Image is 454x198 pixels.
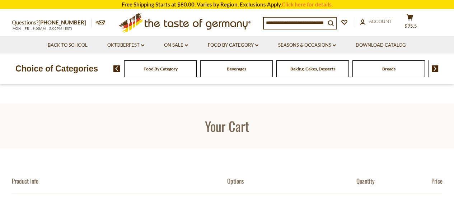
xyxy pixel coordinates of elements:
a: Food By Category [208,41,258,49]
span: $95.5 [404,23,417,29]
a: Baking, Cakes, Desserts [290,66,335,72]
button: $95.5 [399,14,421,32]
a: Back to School [48,41,88,49]
img: previous arrow [113,65,120,72]
a: Breads [382,66,396,72]
a: Oktoberfest [107,41,144,49]
span: MON - FRI, 9:00AM - 5:00PM (EST) [12,27,73,31]
span: Account [369,18,392,24]
a: Download Catalog [356,41,406,49]
p: Questions? [12,18,92,27]
img: next arrow [432,65,439,72]
a: Food By Category [144,66,178,72]
a: Click here for details. [282,1,333,8]
a: Beverages [227,66,246,72]
a: Account [360,18,392,26]
div: Options [227,177,356,185]
a: On Sale [164,41,188,49]
h1: Your Cart [22,118,432,134]
a: [PHONE_NUMBER] [38,19,86,26]
a: Seasons & Occasions [278,41,336,49]
div: Quantity [356,177,399,185]
div: Product Info [12,177,227,185]
div: Price [399,177,443,185]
